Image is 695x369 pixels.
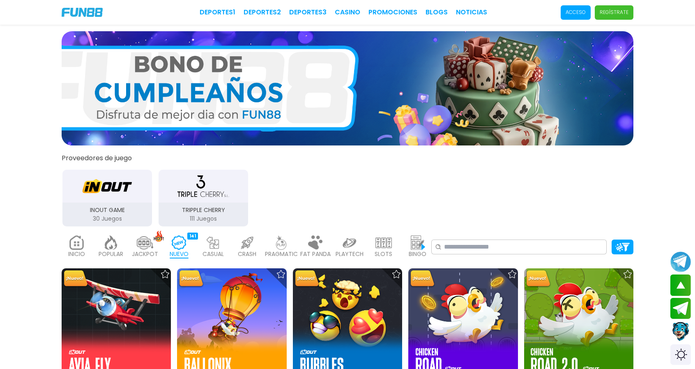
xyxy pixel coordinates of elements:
div: 141 [187,233,198,240]
img: new_active.webp [171,235,187,250]
a: Deportes1 [200,7,235,17]
p: INOUT GAME [62,206,152,214]
a: Deportes2 [244,7,281,17]
img: Platform Filter [615,243,630,251]
img: Company Logo [62,8,103,17]
p: FAT PANDA [300,250,331,258]
img: slots_light.webp [375,235,392,250]
a: NOTICIAS [456,7,487,17]
button: Contact customer service [670,321,691,342]
img: New [409,269,436,288]
button: Join telegram [670,298,691,319]
img: crash_light.webp [239,235,255,250]
button: scroll up [670,274,691,296]
p: NUEVO [170,250,189,258]
img: playtech_light.webp [341,235,358,250]
p: JACKPOT [132,250,158,258]
img: TRIPPLE CHERRY [177,175,229,198]
p: Acceso [566,9,586,16]
img: New [178,269,205,288]
div: Switch theme [670,344,691,365]
img: jackpot_light.webp [137,235,153,250]
img: casual_light.webp [205,235,221,250]
p: TRIPPLE CHERRY [159,206,248,214]
img: home_light.webp [69,235,85,250]
p: POPULAR [99,250,123,258]
a: Promociones [368,7,417,17]
img: Bono Cumpleaero [62,31,633,145]
img: New [62,269,89,288]
button: Join telegram channel [670,251,691,272]
p: SLOTS [375,250,392,258]
p: BINGO [409,250,426,258]
p: Regístrate [600,9,628,16]
button: Proveedores de juego [62,154,132,162]
p: 111 Juegos [159,214,248,223]
img: bingo_light.webp [410,235,426,250]
p: PLAYTECH [336,250,364,258]
a: CASINO [335,7,360,17]
a: Deportes3 [289,7,327,17]
p: 30 Juegos [62,214,152,223]
a: BLOGS [426,7,448,17]
img: popular_light.webp [103,235,119,250]
p: INICIO [68,250,85,258]
button: TRIPPLE CHERRY [155,169,251,227]
button: INOUT GAME [59,169,155,227]
img: New [525,269,552,288]
img: INOUT GAME [81,175,133,198]
img: New [294,269,320,288]
img: pragmatic_light.webp [273,235,290,250]
p: CASUAL [203,250,224,258]
img: fat_panda_light.webp [307,235,324,250]
img: hot [154,231,164,242]
p: PRAGMATIC [265,250,298,258]
p: CRASH [238,250,256,258]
